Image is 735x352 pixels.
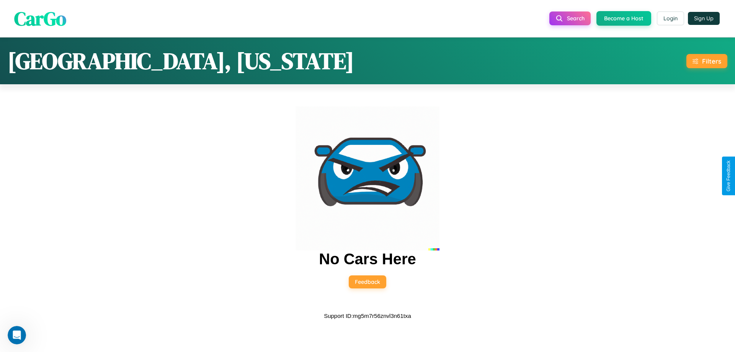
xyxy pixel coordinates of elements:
button: Filters [686,54,727,68]
button: Sign Up [688,12,720,25]
h1: [GEOGRAPHIC_DATA], [US_STATE] [8,45,354,77]
button: Login [657,11,684,25]
button: Search [549,11,591,25]
span: CarGo [14,5,66,31]
h2: No Cars Here [319,250,416,268]
div: Give Feedback [726,160,731,192]
button: Feedback [349,275,386,288]
button: Become a Host [596,11,651,26]
span: Search [567,15,585,22]
div: Filters [702,57,721,65]
p: Support ID: mg5m7r56znvl3n61txa [324,311,411,321]
iframe: Intercom live chat [8,326,26,344]
img: car [296,106,439,250]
